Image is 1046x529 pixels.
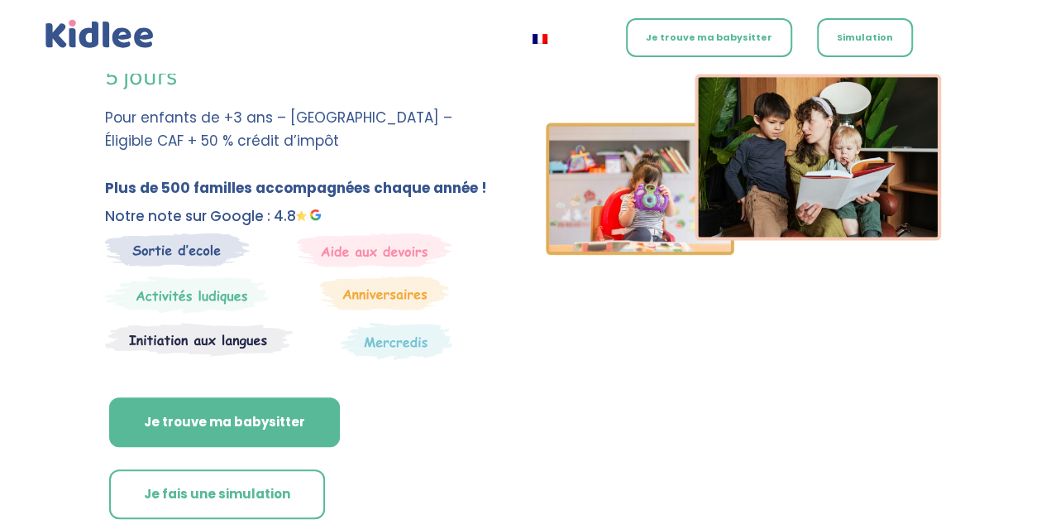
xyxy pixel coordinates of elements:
picture: Imgs-2 [546,240,941,260]
img: Français [533,34,547,44]
a: Je fais une simulation [109,469,325,519]
img: Mercredi [105,276,269,314]
img: logo_kidlee_bleu [42,17,158,52]
img: Atelier thematique [105,322,293,357]
a: Kidlee Logo [42,17,158,52]
span: Pour enfants de +3 ans – [GEOGRAPHIC_DATA] – Éligible CAF + 50 % crédit d’impôt [105,108,452,151]
a: Simulation [817,18,913,57]
img: weekends [297,233,452,267]
a: Je trouve ma babysitter [626,18,792,57]
img: Anniversaire [320,276,449,310]
img: Sortie decole [105,233,250,267]
b: Plus de 500 familles accompagnées chaque année ! [105,178,487,198]
img: Thematique [341,322,452,360]
p: Notre note sur Google : 4.8 [105,204,500,228]
a: Je trouve ma babysitter [109,397,340,447]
